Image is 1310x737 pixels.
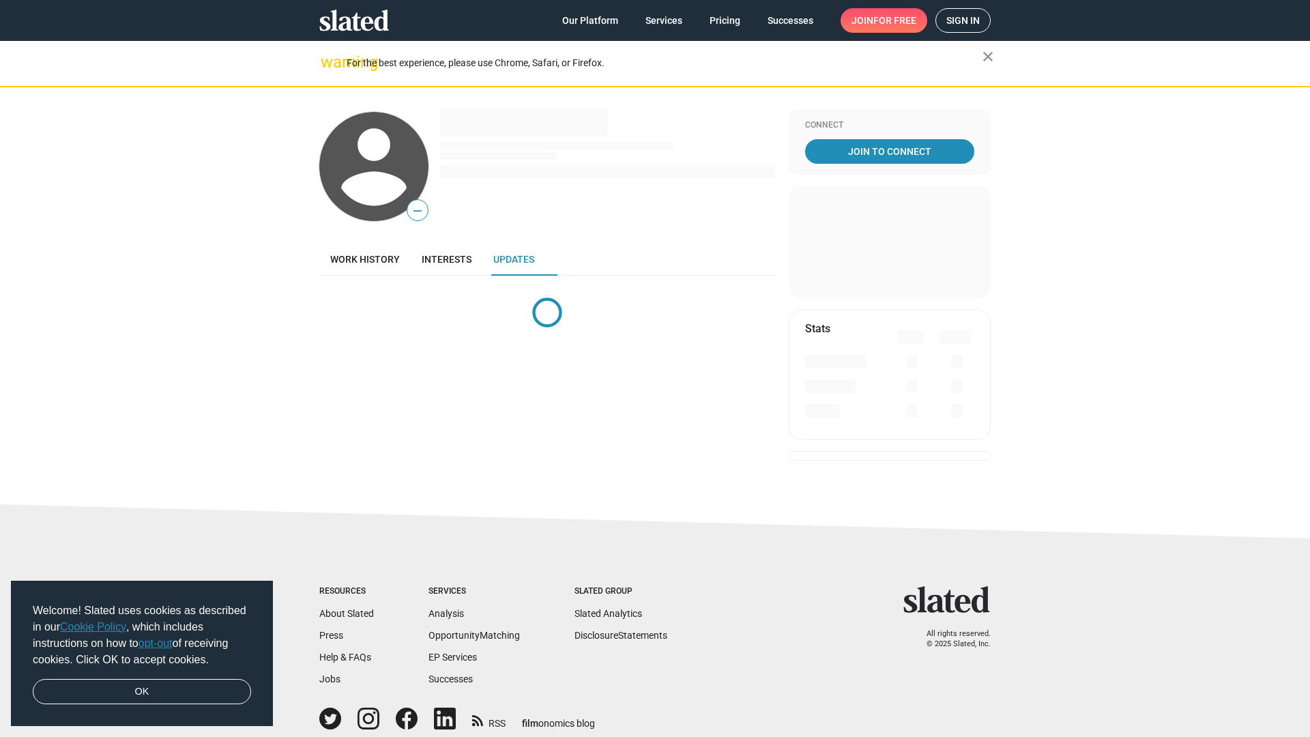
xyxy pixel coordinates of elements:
div: Connect [805,120,974,131]
span: film [522,718,538,729]
a: Successes [757,8,824,33]
span: Services [645,8,682,33]
span: Join To Connect [808,139,972,164]
span: Interests [422,254,471,265]
div: cookieconsent [11,581,273,727]
a: Cookie Policy [60,621,126,633]
span: Join [851,8,916,33]
mat-icon: close [980,48,996,65]
span: for free [873,8,916,33]
a: Successes [428,674,473,684]
a: About Slated [319,608,374,619]
a: opt-out [139,637,173,649]
a: DisclosureStatements [574,630,667,641]
a: Sign in [935,8,991,33]
span: Pricing [710,8,740,33]
a: Slated Analytics [574,608,642,619]
p: All rights reserved. © 2025 Slated, Inc. [912,629,991,649]
a: Services [635,8,693,33]
a: dismiss cookie message [33,679,251,705]
span: Sign in [946,9,980,32]
span: Our Platform [562,8,618,33]
mat-icon: warning [321,54,337,70]
a: RSS [472,709,506,730]
a: Jobs [319,674,340,684]
span: — [407,202,428,220]
a: Pricing [699,8,751,33]
a: Joinfor free [841,8,927,33]
a: OpportunityMatching [428,630,520,641]
span: Welcome! Slated uses cookies as described in our , which includes instructions on how to of recei... [33,603,251,668]
a: Updates [482,243,545,276]
a: filmonomics blog [522,706,595,730]
a: Press [319,630,343,641]
a: Work history [319,243,411,276]
mat-card-title: Stats [805,321,830,336]
div: Resources [319,586,374,597]
a: Analysis [428,608,464,619]
div: For the best experience, please use Chrome, Safari, or Firefox. [347,54,982,72]
span: Work history [330,254,400,265]
span: Successes [768,8,813,33]
a: Join To Connect [805,139,974,164]
a: EP Services [428,652,477,663]
div: Slated Group [574,586,667,597]
span: Updates [493,254,534,265]
div: Services [428,586,520,597]
a: Help & FAQs [319,652,371,663]
a: Interests [411,243,482,276]
a: Our Platform [551,8,629,33]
